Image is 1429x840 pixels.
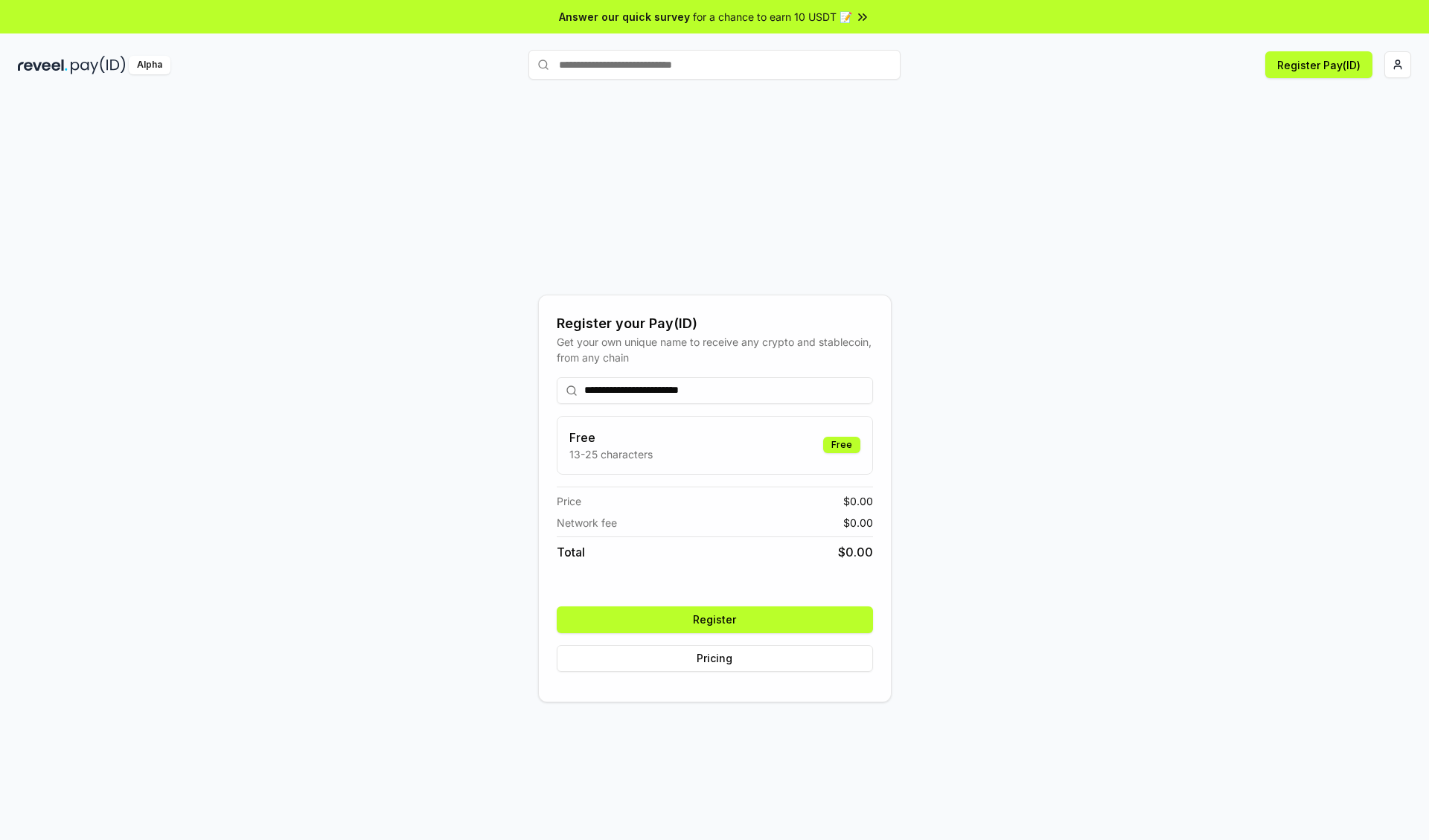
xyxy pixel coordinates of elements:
[693,9,852,25] span: for a chance to earn 10 USDT 📝
[557,606,873,633] button: Register
[1265,51,1372,78] button: Register Pay(ID)
[838,543,873,561] span: $ 0.00
[71,56,126,74] img: pay_id
[557,515,617,530] span: Network fee
[559,9,690,25] span: Answer our quick survey
[557,334,873,365] div: Get your own unique name to receive any crypto and stablecoin, from any chain
[557,645,873,672] button: Pricing
[557,493,581,509] span: Price
[557,313,873,334] div: Register your Pay(ID)
[843,515,873,530] span: $ 0.00
[557,543,585,561] span: Total
[569,446,653,462] p: 13-25 characters
[843,493,873,509] span: $ 0.00
[823,437,860,453] div: Free
[129,56,170,74] div: Alpha
[569,429,653,446] h3: Free
[18,56,68,74] img: reveel_dark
